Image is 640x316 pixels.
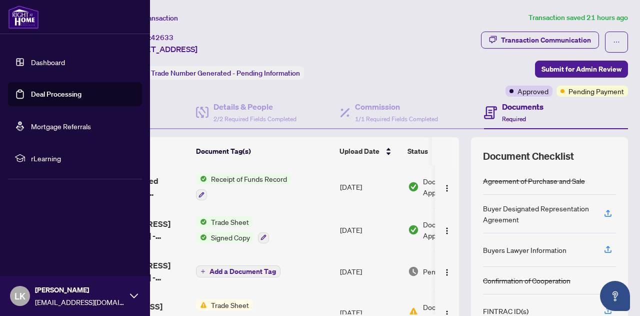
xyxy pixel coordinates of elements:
span: Document Approved [423,219,485,241]
span: Add a Document Tag [209,268,276,275]
button: Status IconTrade SheetStatus IconSigned Copy [196,216,269,243]
button: Logo [439,179,455,195]
span: [PERSON_NAME] [35,284,125,295]
span: Trade Sheet [207,299,253,310]
td: [DATE] [336,165,404,208]
span: Pending Payment [568,86,624,97]
th: Status [403,137,488,165]
span: View Transaction [124,14,178,23]
h4: Details & People [213,101,296,113]
img: Status Icon [196,216,207,227]
button: Add a Document Tag [196,265,280,278]
img: logo [8,5,39,29]
span: Pending Review [423,266,473,277]
a: Mortgage Referrals [31,122,91,131]
span: rLearning [31,153,135,164]
a: Dashboard [31,58,65,67]
span: Trade Number Generated - Pending Information [151,69,300,78]
img: Status Icon [196,232,207,243]
img: Document Status [408,181,419,192]
span: [STREET_ADDRESS] [124,43,197,55]
h4: Commission [355,101,438,113]
button: Submit for Admin Review [535,61,628,78]
img: Status Icon [196,299,207,310]
span: [EMAIL_ADDRESS][DOMAIN_NAME] [35,296,125,307]
span: LK [14,289,25,303]
span: Upload Date [339,146,379,157]
div: Transaction Communication [501,32,591,48]
span: 2/2 Required Fields Completed [213,115,296,123]
button: Add a Document Tag [196,265,280,277]
div: Agreement of Purchase and Sale [483,175,585,186]
td: [DATE] [336,251,404,291]
img: Logo [443,268,451,276]
img: Document Status [408,266,419,277]
img: Status Icon [196,173,207,184]
span: Document Checklist [483,149,574,163]
span: Receipt of Funds Record [207,173,291,184]
h4: Documents [502,101,543,113]
button: Logo [439,222,455,238]
button: Open asap [600,281,630,311]
span: 1/1 Required Fields Completed [355,115,438,123]
span: Approved [517,86,548,97]
img: Logo [443,184,451,192]
td: [DATE] [336,208,404,251]
span: plus [200,269,205,274]
button: Status IconReceipt of Funds Record [196,173,291,200]
div: Buyer Designated Representation Agreement [483,203,592,225]
div: Status: [124,66,304,80]
button: Transaction Communication [481,32,599,49]
span: Status [407,146,428,157]
span: Required [502,115,526,123]
span: ellipsis [613,39,620,46]
article: Transaction saved 21 hours ago [528,12,628,24]
img: Document Status [408,224,419,235]
div: Confirmation of Cooperation [483,275,570,286]
button: Logo [439,263,455,279]
img: Logo [443,227,451,235]
span: 42633 [151,33,173,42]
span: Document Approved [423,176,485,198]
span: Submit for Admin Review [541,61,621,77]
th: Document Tag(s) [192,137,335,165]
span: Signed Copy [207,232,254,243]
div: Buyers Lawyer Information [483,244,566,255]
span: Trade Sheet [207,216,253,227]
a: Deal Processing [31,90,81,99]
th: Upload Date [335,137,403,165]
